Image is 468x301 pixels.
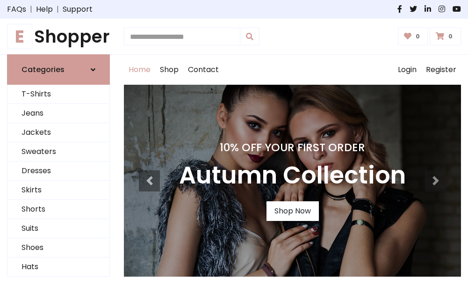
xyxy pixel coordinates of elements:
[124,55,155,85] a: Home
[7,24,32,49] span: E
[7,257,109,277] a: Hats
[155,55,183,85] a: Shop
[7,200,109,219] a: Shorts
[26,4,36,15] span: |
[413,32,422,41] span: 0
[7,85,109,104] a: T-Shirts
[430,28,461,45] a: 0
[7,4,26,15] a: FAQs
[266,201,319,221] a: Shop Now
[36,4,53,15] a: Help
[393,55,421,85] a: Login
[183,55,223,85] a: Contact
[398,28,428,45] a: 0
[7,26,110,47] a: EShopper
[7,26,110,47] h1: Shopper
[22,65,65,74] h6: Categories
[63,4,93,15] a: Support
[53,4,63,15] span: |
[7,142,109,162] a: Sweaters
[7,104,109,123] a: Jeans
[7,181,109,200] a: Skirts
[446,32,455,41] span: 0
[179,162,406,190] h3: Autumn Collection
[179,141,406,154] h4: 10% Off Your First Order
[421,55,461,85] a: Register
[7,54,110,85] a: Categories
[7,219,109,238] a: Suits
[7,238,109,257] a: Shoes
[7,123,109,142] a: Jackets
[7,162,109,181] a: Dresses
